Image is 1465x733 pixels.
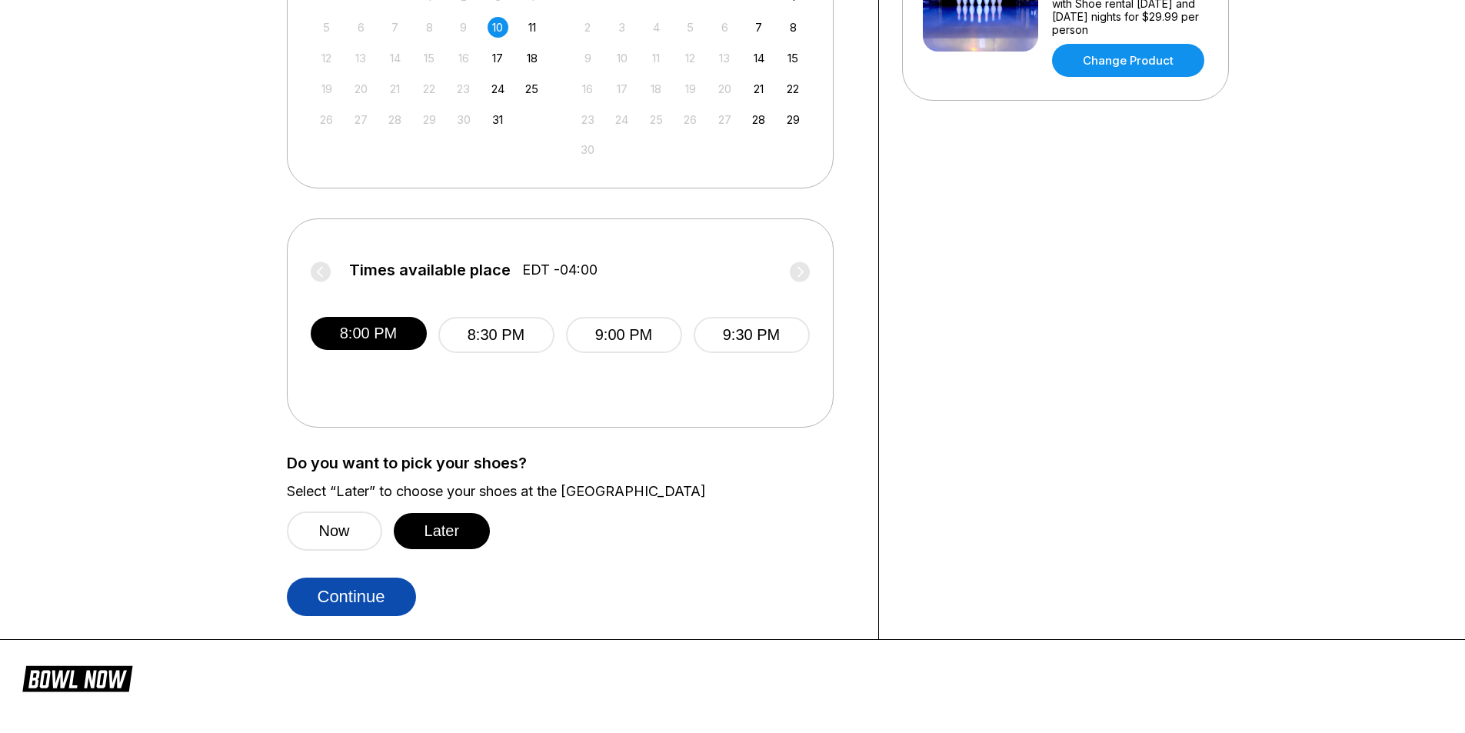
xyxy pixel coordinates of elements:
div: Not available Tuesday, October 14th, 2025 [385,48,405,68]
div: Choose Friday, November 28th, 2025 [748,109,769,130]
div: Not available Wednesday, November 26th, 2025 [680,109,701,130]
div: Not available Wednesday, October 15th, 2025 [419,48,440,68]
div: Choose Saturday, November 22nd, 2025 [783,78,804,99]
div: Not available Sunday, October 19th, 2025 [316,78,337,99]
label: Select “Later” to choose your shoes at the [GEOGRAPHIC_DATA] [287,483,855,500]
div: Not available Wednesday, November 12th, 2025 [680,48,701,68]
div: Not available Tuesday, November 18th, 2025 [646,78,667,99]
div: Not available Tuesday, November 4th, 2025 [646,17,667,38]
div: Not available Tuesday, November 25th, 2025 [646,109,667,130]
div: Not available Thursday, November 20th, 2025 [714,78,735,99]
div: Choose Saturday, October 18th, 2025 [521,48,542,68]
button: Continue [287,578,416,616]
div: Not available Sunday, October 12th, 2025 [316,48,337,68]
div: Choose Friday, November 14th, 2025 [748,48,769,68]
div: Not available Wednesday, October 8th, 2025 [419,17,440,38]
div: Not available Tuesday, October 21st, 2025 [385,78,405,99]
div: Choose Saturday, October 11th, 2025 [521,17,542,38]
div: Not available Monday, October 27th, 2025 [351,109,371,130]
div: Not available Wednesday, November 5th, 2025 [680,17,701,38]
div: Choose Friday, October 17th, 2025 [488,48,508,68]
button: 8:00 PM [311,317,427,350]
button: Now [287,511,382,551]
span: EDT -04:00 [522,262,598,278]
div: Choose Saturday, October 25th, 2025 [521,78,542,99]
div: Not available Thursday, October 9th, 2025 [453,17,474,38]
div: Not available Tuesday, October 28th, 2025 [385,109,405,130]
div: Not available Tuesday, November 11th, 2025 [646,48,667,68]
div: Not available Sunday, November 9th, 2025 [578,48,598,68]
div: Not available Thursday, October 16th, 2025 [453,48,474,68]
div: Not available Monday, November 24th, 2025 [611,109,632,130]
div: Not available Thursday, November 13th, 2025 [714,48,735,68]
div: Not available Sunday, October 26th, 2025 [316,109,337,130]
div: Not available Wednesday, October 29th, 2025 [419,109,440,130]
div: Not available Thursday, October 30th, 2025 [453,109,474,130]
div: Not available Monday, October 20th, 2025 [351,78,371,99]
div: Not available Sunday, November 16th, 2025 [578,78,598,99]
div: Not available Monday, November 10th, 2025 [611,48,632,68]
div: Not available Thursday, October 23rd, 2025 [453,78,474,99]
span: Times available place [349,262,511,278]
div: Choose Friday, October 31st, 2025 [488,109,508,130]
div: Not available Thursday, November 6th, 2025 [714,17,735,38]
div: Choose Friday, November 7th, 2025 [748,17,769,38]
div: Choose Saturday, November 29th, 2025 [783,109,804,130]
a: Change Product [1052,44,1204,77]
div: Not available Sunday, October 5th, 2025 [316,17,337,38]
div: Not available Tuesday, October 7th, 2025 [385,17,405,38]
div: Choose Friday, October 10th, 2025 [488,17,508,38]
div: Choose Saturday, November 8th, 2025 [783,17,804,38]
div: Not available Sunday, November 23rd, 2025 [578,109,598,130]
div: Not available Monday, November 3rd, 2025 [611,17,632,38]
button: 9:30 PM [694,317,810,353]
button: 8:30 PM [438,317,554,353]
label: Do you want to pick your shoes? [287,455,855,471]
div: Choose Saturday, November 15th, 2025 [783,48,804,68]
div: Not available Monday, November 17th, 2025 [611,78,632,99]
div: Not available Thursday, November 27th, 2025 [714,109,735,130]
div: Choose Friday, October 24th, 2025 [488,78,508,99]
div: Not available Wednesday, November 19th, 2025 [680,78,701,99]
button: 9:00 PM [566,317,682,353]
div: Not available Wednesday, October 22nd, 2025 [419,78,440,99]
div: Not available Sunday, November 2nd, 2025 [578,17,598,38]
div: Choose Friday, November 21st, 2025 [748,78,769,99]
button: Later [394,513,491,549]
div: Not available Monday, October 13th, 2025 [351,48,371,68]
div: Not available Monday, October 6th, 2025 [351,17,371,38]
div: Not available Sunday, November 30th, 2025 [578,139,598,160]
